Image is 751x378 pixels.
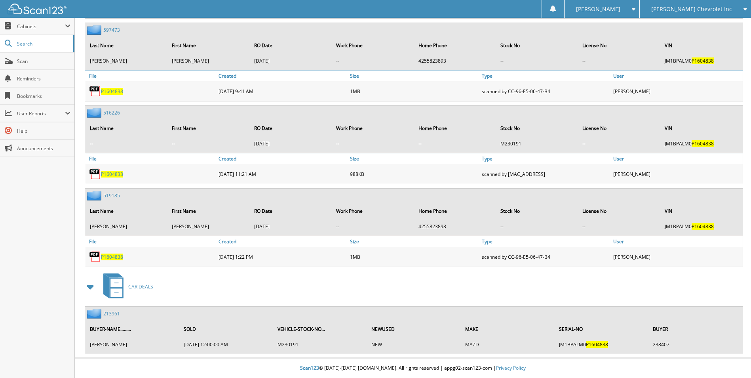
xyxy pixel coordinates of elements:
th: SOLD [180,321,273,337]
span: User Reports [17,110,65,117]
a: 213961 [103,310,120,317]
a: File [85,236,217,247]
a: User [611,236,743,247]
div: [DATE] 11:21 AM [217,166,348,182]
img: PDF.png [89,85,101,97]
th: License No [578,120,660,136]
a: User [611,153,743,164]
th: Home Phone [414,37,496,53]
td: [DATE] [250,54,331,67]
a: File [85,153,217,164]
th: SERIAL-NO [555,321,648,337]
th: VIN [661,120,742,136]
img: scan123-logo-white.svg [8,4,67,14]
a: Privacy Policy [496,365,526,371]
span: Help [17,128,70,134]
th: MAKE [461,321,554,337]
div: [PERSON_NAME] [611,166,743,182]
a: 516226 [103,109,120,116]
td: -- [578,220,660,233]
td: [DATE] [250,220,331,233]
img: folder2.png [87,108,103,118]
span: Search [17,40,69,47]
td: M230191 [496,137,578,150]
th: VIN [661,203,742,219]
div: [DATE] 1:22 PM [217,249,348,265]
th: First Name [168,37,249,53]
th: Work Phone [332,37,413,53]
td: -- [578,137,660,150]
a: 597473 [103,27,120,33]
th: First Name [168,120,249,136]
div: scanned by [MAC_ADDRESS] [480,166,611,182]
td: [PERSON_NAME] [86,54,167,67]
span: Cabinets [17,23,65,30]
th: Stock No [496,37,578,53]
a: Created [217,236,348,247]
a: P1604838 [101,171,123,178]
span: P1604838 [692,57,714,64]
td: -- [414,137,496,150]
span: CAR DEALS [128,283,153,290]
td: M230191 [274,338,367,351]
th: Home Phone [414,120,496,136]
span: P1604838 [692,140,714,147]
th: Home Phone [414,203,496,219]
th: BUYER-NAME......... [86,321,179,337]
div: © [DATE]-[DATE] [DOMAIN_NAME]. All rights reserved | appg02-scan123-com | [75,359,751,378]
span: P1604838 [692,223,714,230]
a: User [611,71,743,81]
td: 4255823893 [414,220,496,233]
th: RO Date [250,37,331,53]
th: Stock No [496,203,578,219]
a: Size [348,71,479,81]
div: scanned by CC-96-E5-06-47-B4 [480,249,611,265]
td: [DATE] [250,137,331,150]
a: Type [480,153,611,164]
td: -- [332,137,413,150]
img: PDF.png [89,168,101,180]
div: [PERSON_NAME] [611,249,743,265]
span: Reminders [17,75,70,82]
div: 988KB [348,166,479,182]
td: [PERSON_NAME] [168,220,249,233]
td: NEW [367,338,460,351]
th: Last Name [86,120,167,136]
a: Type [480,236,611,247]
td: -- [496,54,578,67]
a: CAR DEALS [99,271,153,302]
th: License No [578,37,660,53]
a: Size [348,153,479,164]
th: VIN [661,37,742,53]
td: JM1BPALM0 [661,220,742,233]
td: -- [496,220,578,233]
a: P1604838 [101,254,123,260]
span: [PERSON_NAME] Chevrolet Inc [651,7,732,11]
a: P1604838 [101,88,123,95]
td: MAZD [461,338,554,351]
td: [PERSON_NAME] [86,220,167,233]
iframe: Chat Widget [711,340,751,378]
th: License No [578,203,660,219]
div: [PERSON_NAME] [611,83,743,99]
span: P1604838 [586,341,608,348]
div: [DATE] 9:41 AM [217,83,348,99]
a: Created [217,153,348,164]
span: Bookmarks [17,93,70,99]
th: Last Name [86,37,167,53]
th: Work Phone [332,203,413,219]
td: 238407 [649,338,742,351]
td: JM1BPALM0 [555,338,648,351]
div: scanned by CC-96-E5-06-47-B4 [480,83,611,99]
td: -- [578,54,660,67]
td: [DATE] 12:00:00 AM [180,338,273,351]
img: PDF.png [89,251,101,263]
th: RO Date [250,203,331,219]
td: [PERSON_NAME] [86,338,179,351]
th: NEWUSED [367,321,460,337]
img: folder2.png [87,25,103,35]
span: Scan123 [300,365,319,371]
